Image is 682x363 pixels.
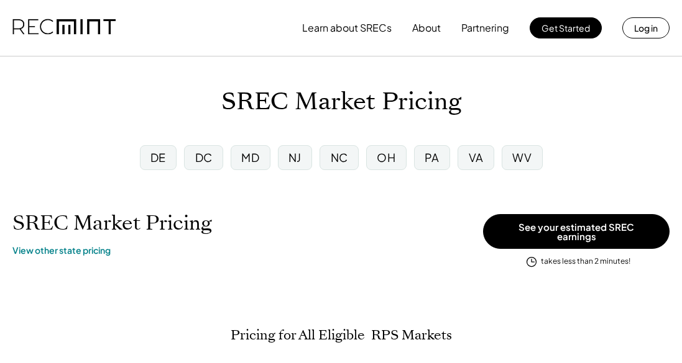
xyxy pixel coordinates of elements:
div: PA [425,150,440,165]
div: takes less than 2 minutes! [541,256,630,267]
button: See your estimated SREC earnings [483,214,670,249]
button: Get Started [530,17,602,38]
a: View other state pricing [12,244,111,257]
h1: SREC Market Pricing [221,87,461,117]
div: OH [377,150,395,165]
button: Log in [622,17,670,38]
div: DE [150,150,166,165]
h2: Pricing for All Eligible RPS Markets [231,327,452,343]
div: VA [469,150,484,165]
div: NC [331,150,348,165]
h1: SREC Market Pricing [12,211,212,235]
div: WV [512,150,532,165]
button: About [412,16,441,40]
img: recmint-logotype%403x.png [12,7,116,49]
div: NJ [288,150,302,165]
button: Partnering [461,16,509,40]
button: Learn about SRECs [302,16,392,40]
div: MD [241,150,259,165]
div: DC [195,150,213,165]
